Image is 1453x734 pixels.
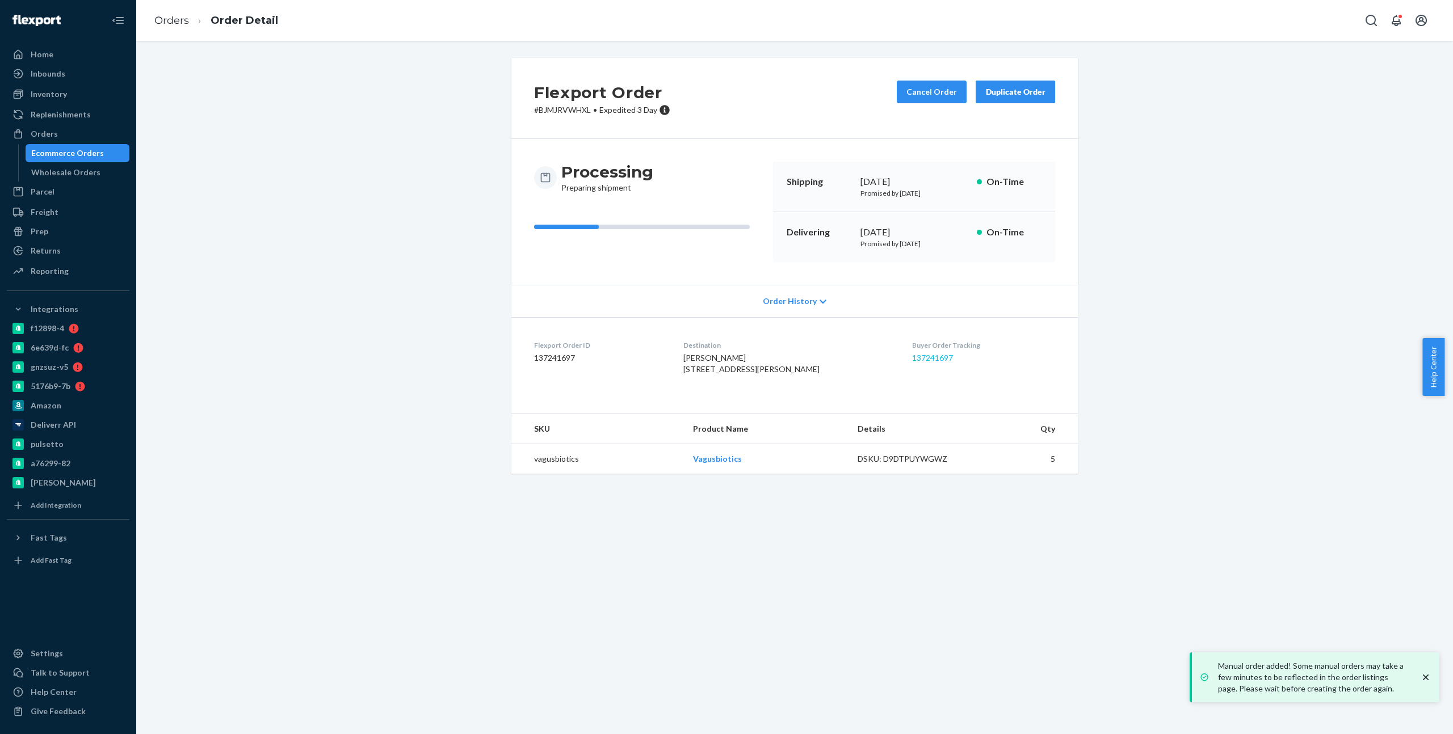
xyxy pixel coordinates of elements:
[31,686,77,698] div: Help Center
[1385,9,1408,32] button: Open notifications
[31,667,90,678] div: Talk to Support
[860,188,968,198] p: Promised by [DATE]
[1410,9,1433,32] button: Open account menu
[7,45,129,64] a: Home
[534,81,670,104] h2: Flexport Order
[31,532,67,543] div: Fast Tags
[593,105,597,115] span: •
[787,175,851,188] p: Shipping
[31,128,58,140] div: Orders
[7,319,129,338] a: f12898-4
[7,702,129,720] button: Give Feedback
[511,444,684,474] td: vagusbiotics
[31,648,63,659] div: Settings
[912,353,953,362] a: 137241697
[1420,672,1431,683] svg: close toast
[561,162,653,193] div: Preparing shipment
[31,206,58,218] div: Freight
[534,104,670,116] p: # BJMJRVWHXL
[31,438,64,450] div: pulsetto
[31,342,69,353] div: 6e639d-fc
[7,203,129,221] a: Freight
[599,105,657,115] span: Expedited 3 Day
[7,85,129,103] a: Inventory
[31,226,48,237] div: Prep
[1218,660,1409,694] p: Manual order added! Some manual orders may take a few minutes to be reflected in the order listin...
[31,68,65,79] div: Inbounds
[1360,9,1383,32] button: Open Search Box
[534,340,665,350] dt: Flexport Order ID
[763,296,817,307] span: Order History
[7,474,129,492] a: [PERSON_NAME]
[31,109,91,120] div: Replenishments
[973,444,1078,474] td: 5
[986,175,1042,188] p: On-Time
[26,144,130,162] a: Ecommerce Orders
[973,414,1078,444] th: Qty
[7,358,129,376] a: gnzsuz-v5
[7,435,129,453] a: pulsetto
[31,419,76,431] div: Deliverr API
[31,477,96,488] div: [PERSON_NAME]
[7,106,129,124] a: Replenishments
[31,323,64,334] div: f12898-4
[7,664,129,682] a: Talk to Support
[7,339,129,357] a: 6e639d-fc
[986,226,1042,239] p: On-Time
[976,81,1055,103] button: Duplicate Order
[7,396,129,415] a: Amazon
[12,15,61,26] img: Flexport logo
[7,242,129,260] a: Returns
[7,222,129,241] a: Prep
[31,381,70,392] div: 5176b9-7b
[31,458,70,469] div: a76299-82
[31,500,81,510] div: Add Integration
[31,245,61,256] div: Returns
[860,239,968,248] p: Promised by [DATE]
[7,125,129,143] a: Orders
[31,167,100,178] div: Wholesale Orders
[511,414,684,444] th: SKU
[7,300,129,318] button: Integrations
[26,163,130,182] a: Wholesale Orders
[31,186,54,197] div: Parcel
[858,453,964,465] div: DSKU: D9DTPUYWGWZ
[154,14,189,27] a: Orders
[31,303,78,315] div: Integrations
[31,49,53,60] div: Home
[1422,338,1444,396] button: Help Center
[7,551,129,570] a: Add Fast Tag
[7,183,129,201] a: Parcel
[31,88,67,100] div: Inventory
[683,340,895,350] dt: Destination
[912,340,1055,350] dt: Buyer Order Tracking
[145,4,287,37] ol: breadcrumbs
[31,265,69,277] div: Reporting
[897,81,967,103] button: Cancel Order
[684,414,849,444] th: Product Name
[7,496,129,514] a: Add Integration
[7,65,129,83] a: Inbounds
[561,162,653,182] h3: Processing
[7,454,129,473] a: a76299-82
[31,147,104,159] div: Ecommerce Orders
[107,9,129,32] button: Close Navigation
[849,414,973,444] th: Details
[693,454,742,463] a: Vagusbiotics
[7,262,129,280] a: Reporting
[7,377,129,395] a: 5176b9-7b
[7,416,129,434] a: Deliverr API
[787,226,851,239] p: Delivering
[683,353,820,374] span: [PERSON_NAME] [STREET_ADDRESS][PERSON_NAME]
[211,14,278,27] a: Order Detail
[7,644,129,663] a: Settings
[534,352,665,364] dd: 137241697
[31,400,61,411] div: Amazon
[860,226,968,239] div: [DATE]
[31,555,72,565] div: Add Fast Tag
[7,529,129,547] button: Fast Tags
[985,86,1045,98] div: Duplicate Order
[860,175,968,188] div: [DATE]
[31,706,86,717] div: Give Feedback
